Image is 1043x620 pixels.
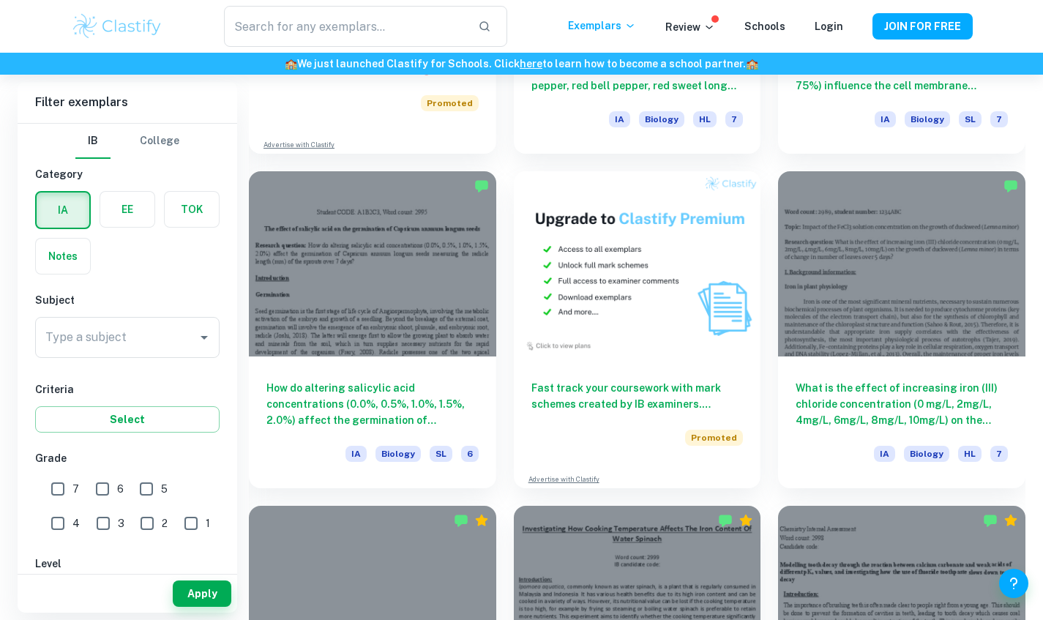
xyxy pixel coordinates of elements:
[35,556,220,572] h6: Level
[454,513,468,528] img: Marked
[72,515,80,531] span: 4
[531,380,744,412] h6: Fast track your coursework with mark schemes created by IB examiners. Upgrade now
[161,481,168,497] span: 5
[461,446,479,462] span: 6
[420,64,433,75] span: 🎯
[718,513,733,528] img: Marked
[35,292,220,308] h6: Subject
[266,380,479,428] h6: How do altering salicylic acid concentrations (0.0%, 0.5%, 1.0%, 1.5%, 2.0%) affect the germinati...
[345,446,367,462] span: IA
[983,513,998,528] img: Marked
[118,515,124,531] span: 3
[18,82,237,123] h6: Filter exemplars
[173,580,231,607] button: Apply
[815,20,843,32] a: Login
[35,406,220,433] button: Select
[421,95,479,111] span: Promoted
[162,515,168,531] span: 2
[665,19,715,35] p: Review
[872,13,973,40] button: JOIN FOR FREE
[905,111,950,127] span: Biology
[249,171,496,488] a: How do altering salicylic acid concentrations (0.0%, 0.5%, 1.0%, 1.5%, 2.0%) affect the germinati...
[904,446,949,462] span: Biology
[568,18,636,34] p: Exemplars
[206,515,210,531] span: 1
[71,12,164,41] img: Clastify logo
[36,239,90,274] button: Notes
[744,20,785,32] a: Schools
[639,111,684,127] span: Biology
[746,58,758,70] span: 🏫
[990,111,1008,127] span: 7
[474,513,489,528] div: Premium
[37,193,89,228] button: IA
[224,6,466,47] input: Search for any exemplars...
[874,446,895,462] span: IA
[375,446,421,462] span: Biology
[3,56,1040,72] h6: We just launched Clastify for Schools. Click to learn how to become a school partner.
[693,111,717,127] span: HL
[194,327,214,348] button: Open
[75,124,111,159] button: IB
[990,446,1008,462] span: 7
[75,124,179,159] div: Filter type choice
[959,111,982,127] span: SL
[35,450,220,466] h6: Grade
[796,380,1008,428] h6: What is the effect of increasing iron (III) chloride concentration (0 mg/L, 2mg/L, 4mg/L, 6mg/L, ...
[778,171,1025,488] a: What is the effect of increasing iron (III) chloride concentration (0 mg/L, 2mg/L, 4mg/L, 6mg/L, ...
[165,192,219,227] button: TOK
[1003,179,1018,193] img: Marked
[140,124,179,159] button: College
[520,58,542,70] a: here
[875,111,896,127] span: IA
[528,474,599,485] a: Advertise with Clastify
[35,381,220,397] h6: Criteria
[685,430,743,446] span: Promoted
[1003,513,1018,528] div: Premium
[739,513,753,528] div: Premium
[35,166,220,182] h6: Category
[609,111,630,127] span: IA
[999,569,1028,598] button: Help and Feedback
[725,111,743,127] span: 7
[285,58,297,70] span: 🏫
[430,446,452,462] span: SL
[100,192,154,227] button: EE
[117,481,124,497] span: 6
[514,171,761,356] img: Thumbnail
[72,481,79,497] span: 7
[958,446,982,462] span: HL
[474,179,489,193] img: Marked
[263,140,334,150] a: Advertise with Clastify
